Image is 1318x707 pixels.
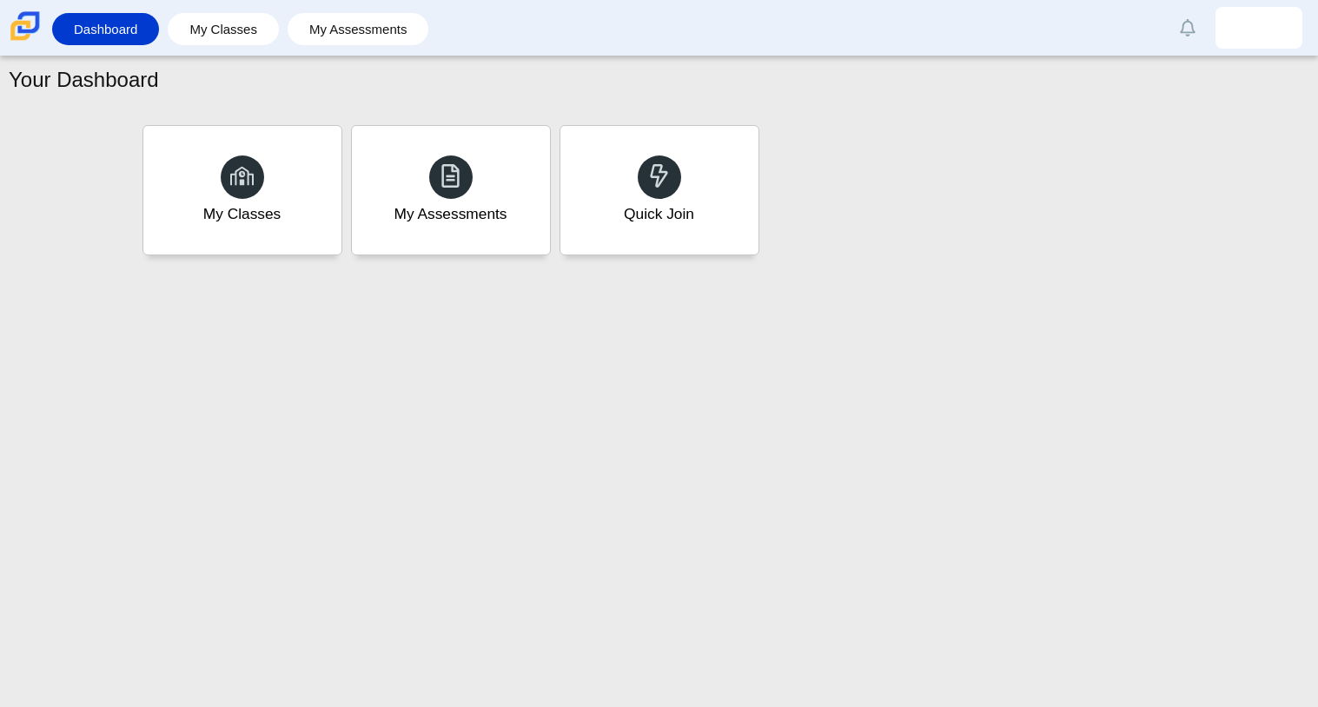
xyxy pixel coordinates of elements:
[7,32,43,47] a: Carmen School of Science & Technology
[142,125,342,255] a: My Classes
[176,13,270,45] a: My Classes
[7,8,43,44] img: Carmen School of Science & Technology
[9,65,159,95] h1: Your Dashboard
[624,203,694,225] div: Quick Join
[1245,14,1273,42] img: anijah.taylor.kXNyyZ
[560,125,759,255] a: Quick Join
[394,203,507,225] div: My Assessments
[1169,9,1207,47] a: Alerts
[203,203,281,225] div: My Classes
[296,13,421,45] a: My Assessments
[1215,7,1302,49] a: anijah.taylor.kXNyyZ
[351,125,551,255] a: My Assessments
[61,13,150,45] a: Dashboard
